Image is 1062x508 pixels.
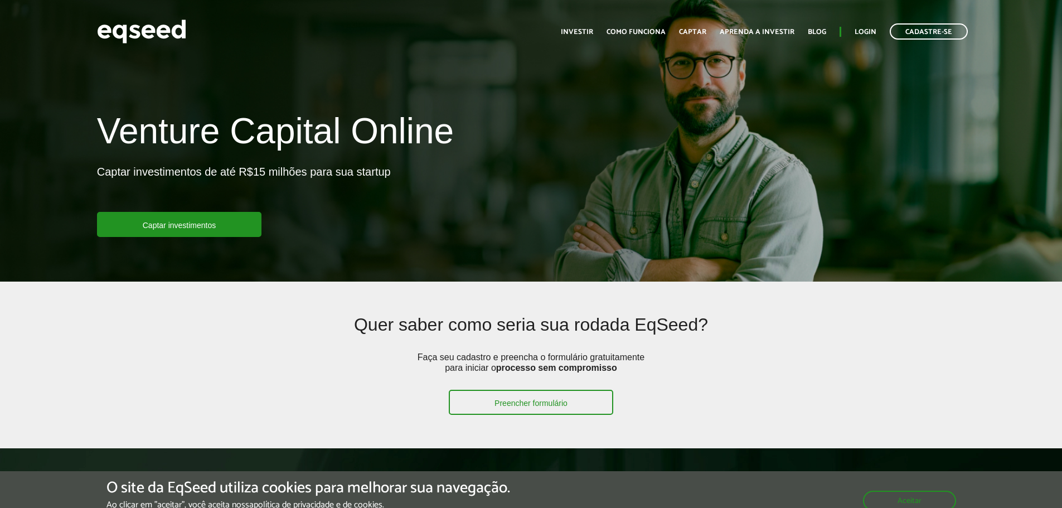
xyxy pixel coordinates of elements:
[855,28,876,36] a: Login
[679,28,706,36] a: Captar
[496,363,617,372] strong: processo sem compromisso
[97,165,391,212] p: Captar investimentos de até R$15 milhões para sua startup
[185,315,876,351] h2: Quer saber como seria sua rodada EqSeed?
[607,28,666,36] a: Como funciona
[449,390,613,415] a: Preencher formulário
[561,28,593,36] a: Investir
[97,212,262,237] a: Captar investimentos
[414,352,648,390] p: Faça seu cadastro e preencha o formulário gratuitamente para iniciar o
[890,23,968,40] a: Cadastre-se
[97,112,454,156] h1: Venture Capital Online
[808,28,826,36] a: Blog
[97,17,186,46] img: EqSeed
[720,28,794,36] a: Aprenda a investir
[106,480,510,497] h5: O site da EqSeed utiliza cookies para melhorar sua navegação.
